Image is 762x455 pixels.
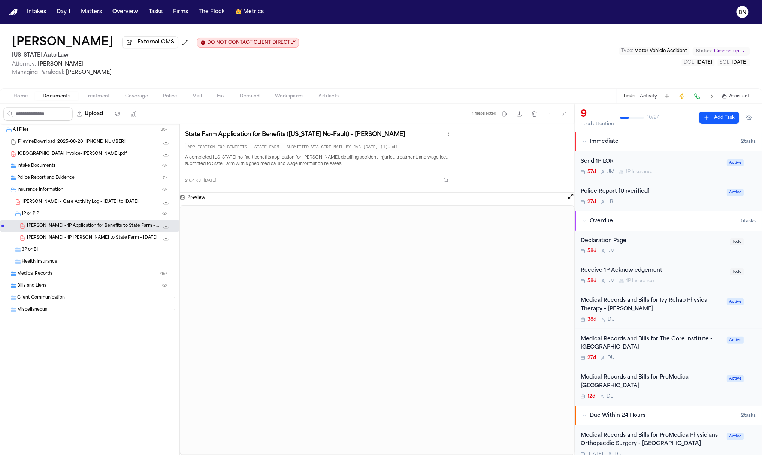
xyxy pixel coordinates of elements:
span: Active [727,337,744,344]
span: 38d [588,317,597,323]
span: Insurance Information [17,187,63,193]
span: Client Communication [17,295,65,301]
span: Mail [192,93,202,99]
h3: Preview [187,195,205,201]
span: Todo [731,238,744,245]
span: 10 / 27 [647,115,659,121]
span: [PERSON_NAME] [66,70,112,75]
button: Download S. Brown - Case Activity Log - 7.1.25 to 8.31.25 [162,198,170,206]
span: D U [608,317,615,323]
span: FilevineDownload_2025-08-20_[PHONE_NUMBER] [18,139,126,145]
button: Activity [640,93,657,99]
span: Health Insurance [22,259,57,265]
button: Intakes [24,5,49,19]
span: Coverage [125,93,148,99]
span: DOL : [684,60,696,65]
span: Intake Documents [17,163,56,169]
span: Due Within 24 Hours [590,412,646,419]
input: Search files [3,107,73,121]
div: Medical Records and Bills for ProMedica [GEOGRAPHIC_DATA] [581,373,723,391]
span: 2 task s [741,139,756,145]
span: 12d [588,394,596,400]
span: Demand [240,93,260,99]
span: ( 2 ) [162,212,167,216]
span: 5 task s [741,218,756,224]
span: J M [608,169,615,175]
span: 216.4 KB [185,178,201,184]
span: Home [13,93,28,99]
a: Firms [170,5,191,19]
button: crownMetrics [232,5,267,19]
div: Medical Records and Bills for The Core Institute - [GEOGRAPHIC_DATA] [581,335,723,352]
span: Bills and Liens [17,283,46,289]
p: A completed [US_STATE] no-fault benefits application for [PERSON_NAME], detailing accident, injur... [185,154,453,168]
span: 58d [588,278,597,284]
span: 58d [588,248,597,254]
button: Due Within 24 Hours2tasks [575,406,762,425]
span: Active [727,189,744,196]
span: 27d [588,199,596,205]
img: Finch Logo [9,9,18,16]
span: SOL : [720,60,731,65]
span: Artifacts [319,93,339,99]
h1: [PERSON_NAME] [12,36,113,49]
button: Hide completed tasks (⌘⇧H) [743,112,756,124]
span: 2 task s [741,413,756,419]
span: [DATE] [697,60,713,65]
span: 57d [588,169,596,175]
span: ( 2 ) [162,284,167,288]
div: Open task: Medical Records and Bills for Ivy Rehab Physical Therapy - Monroe [575,290,762,329]
button: Edit DOL: 2025-07-02 [682,59,715,66]
span: 3P or BI [22,247,38,253]
a: Home [9,9,18,16]
button: Day 1 [54,5,73,19]
span: Assistant [729,93,750,99]
button: Assistant [722,93,750,99]
div: Open task: Medical Records and Bills for ProMedica Monroe Regional Hospital [575,367,762,406]
div: Open task: Medical Records and Bills for The Core Institute - Southfield [575,329,762,368]
button: Download FilevineDownload_2025-08-20_16-23-07-241 [162,138,170,146]
div: Send 1P LOR [581,157,723,166]
span: ( 3 ) [162,188,167,192]
span: Active [727,298,744,305]
div: 1 file selected [472,111,496,116]
button: Open preview [567,193,575,202]
button: Add Task [699,112,740,124]
h3: State Farm Application for Benefits ([US_STATE] No-Fault) – [PERSON_NAME] [185,131,405,138]
button: Change status from Case setup [693,47,750,56]
button: Download S. Brown - 1P LOR to State Farm - 8.15.25 [162,234,170,242]
div: Open task: Send 1P LOR [575,151,762,181]
span: Miscellaneous [17,307,47,313]
button: Add Task [662,91,672,102]
span: Immediate [590,138,619,145]
span: [DATE] [732,60,748,65]
span: Type : [622,49,634,53]
button: Download Monroe Regional Hospital Invoice-S.Brown.pdf [162,150,170,158]
span: Todo [731,268,744,275]
span: Attorney: [12,61,36,67]
button: Edit matter name [12,36,113,49]
a: Tasks [146,5,166,19]
div: Open task: Police Report [Unverified] [575,181,762,211]
div: Open task: Receive 1P Acknowledgement [575,260,762,290]
button: Inspect [439,174,453,187]
span: ( 30 ) [160,128,167,132]
button: Overdue5tasks [575,211,762,231]
button: Edit client contact restriction [197,38,299,48]
span: [DATE] [204,178,216,184]
span: Overdue [590,217,613,225]
span: Case setup [714,48,740,54]
span: ( 19 ) [160,272,167,276]
code: APPLICATION FOR BENEFITS - STATE FARM - SUBMITTED VIA CERT MAIL BY JAB [DATE] (1).pdf [185,143,400,151]
button: Make a Call [692,91,702,102]
button: Overview [109,5,141,19]
a: The Flock [196,5,228,19]
span: Managing Paralegal: [12,70,64,75]
span: Police Report and Evidence [17,175,75,181]
span: Active [727,159,744,166]
iframe: S. Brown - 1P Application for Benefits to State Farm - 7.11.25 [180,206,574,455]
div: 9 [581,108,614,120]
